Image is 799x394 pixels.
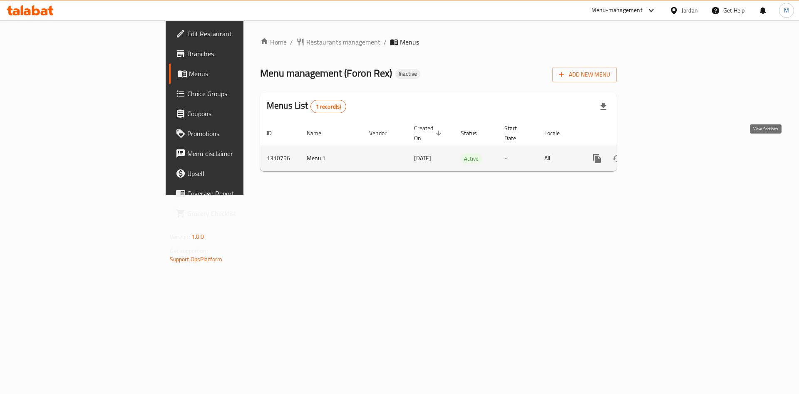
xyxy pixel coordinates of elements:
[559,69,610,80] span: Add New Menu
[187,149,293,159] span: Menu disclaimer
[498,146,538,171] td: -
[260,64,392,82] span: Menu management ( Foron Rex )
[170,231,190,242] span: Version:
[169,24,299,44] a: Edit Restaurant
[307,128,332,138] span: Name
[170,245,208,256] span: Get support on:
[187,208,293,218] span: Grocery Checklist
[260,37,617,47] nav: breadcrumb
[300,146,362,171] td: Menu 1
[414,153,431,164] span: [DATE]
[552,67,617,82] button: Add New Menu
[682,6,698,15] div: Jordan
[461,154,482,164] div: Active
[169,203,299,223] a: Grocery Checklist
[310,100,347,113] div: Total records count
[169,104,299,124] a: Coupons
[187,188,293,198] span: Coverage Report
[461,128,488,138] span: Status
[267,99,346,113] h2: Menus List
[587,149,607,169] button: more
[169,183,299,203] a: Coverage Report
[169,44,299,64] a: Branches
[369,128,397,138] span: Vendor
[414,123,444,143] span: Created On
[784,6,789,15] span: M
[544,128,571,138] span: Locale
[187,169,293,178] span: Upsell
[267,128,283,138] span: ID
[187,29,293,39] span: Edit Restaurant
[461,154,482,164] span: Active
[504,123,528,143] span: Start Date
[189,69,293,79] span: Menus
[169,124,299,144] a: Promotions
[170,254,223,265] a: Support.OpsPlatform
[306,37,380,47] span: Restaurants management
[187,109,293,119] span: Coupons
[169,144,299,164] a: Menu disclaimer
[538,146,581,171] td: All
[384,37,387,47] li: /
[607,149,627,169] button: Change Status
[169,64,299,84] a: Menus
[191,231,204,242] span: 1.0.0
[395,69,420,79] div: Inactive
[593,97,613,116] div: Export file
[395,70,420,77] span: Inactive
[591,5,643,15] div: Menu-management
[169,84,299,104] a: Choice Groups
[187,129,293,139] span: Promotions
[187,49,293,59] span: Branches
[169,164,299,183] a: Upsell
[400,37,419,47] span: Menus
[311,103,346,111] span: 1 record(s)
[187,89,293,99] span: Choice Groups
[260,121,674,171] table: enhanced table
[296,37,380,47] a: Restaurants management
[581,121,674,146] th: Actions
